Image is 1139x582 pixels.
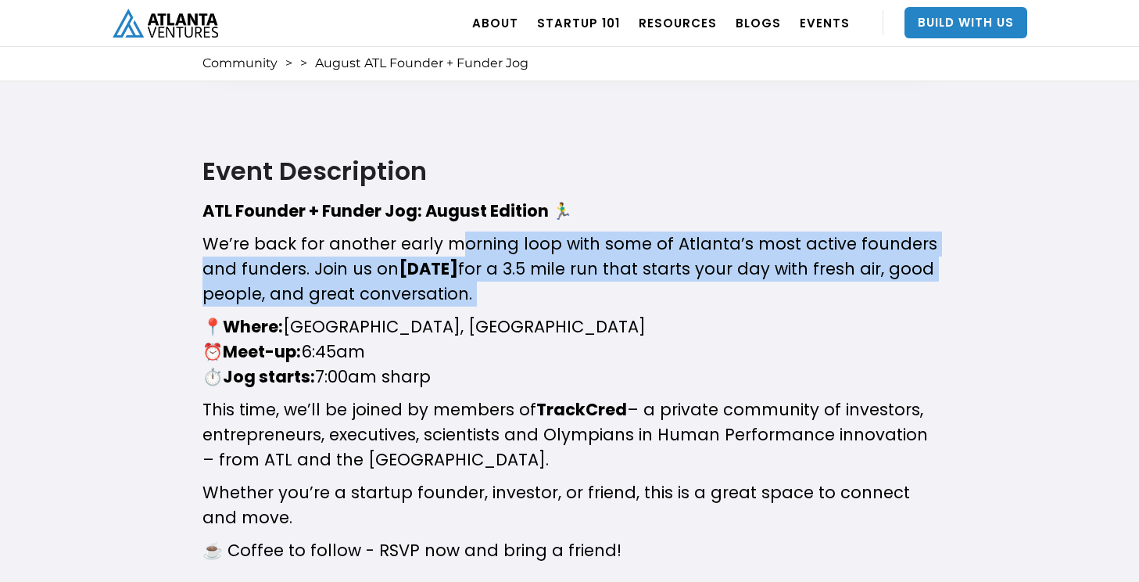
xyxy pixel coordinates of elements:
a: ABOUT [472,1,518,45]
a: Startup 101 [537,1,620,45]
strong: [DATE] [399,257,458,280]
div: > [285,56,292,71]
p: ​Whether you’re a startup founder, investor, or friend, this is a great space to connect and move. [202,480,937,530]
p: ​ [202,199,937,224]
a: Community [202,56,278,71]
strong: ATL Founder + Funder Jog: August Edition 🏃‍♂️ [202,199,572,222]
p: ​This time, we’ll be joined by members of – a private community of investors, entrepreneurs, exec... [202,397,937,472]
div: > [300,56,307,71]
p: ​☕️ Coffee to follow - RSVP now and bring a friend! [202,538,937,563]
strong: Meet-up: [223,340,301,363]
strong: Where: [223,315,283,338]
a: BLOGS [736,1,781,45]
strong: TrackCred [536,398,627,421]
a: EVENTS [800,1,850,45]
p: ​📍 [GEOGRAPHIC_DATA], [GEOGRAPHIC_DATA] ⏰ 6:45am ⏱️ 7:00am sharp [202,314,937,390]
a: Build With Us [904,7,1027,38]
h2: Event Description [202,155,937,187]
p: ​We’re back for another early morning loop with some of Atlanta’s most active founders and funder... [202,232,937,307]
div: August ATL Founder + Funder Jog [315,56,528,71]
strong: Jog starts: [223,365,315,388]
a: RESOURCES [639,1,717,45]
